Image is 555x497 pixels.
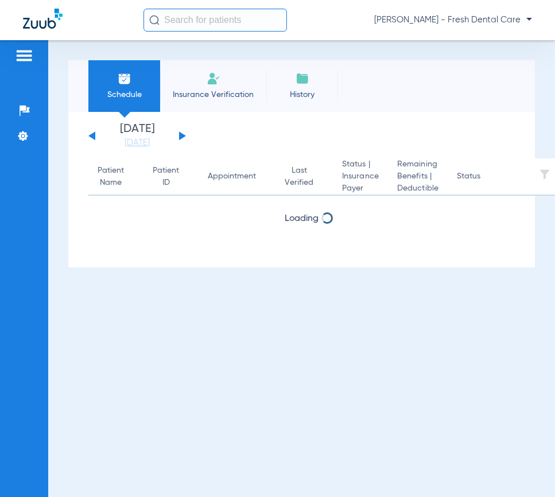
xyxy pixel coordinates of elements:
[143,9,287,32] input: Search for patients
[98,165,124,189] div: Patient Name
[153,165,189,189] div: Patient ID
[374,14,532,26] span: [PERSON_NAME] - Fresh Dental Care
[296,72,309,86] img: History
[23,9,63,29] img: Zuub Logo
[207,72,220,86] img: Manual Insurance Verification
[539,169,550,180] img: filter.svg
[448,158,525,196] th: Status
[149,15,160,25] img: Search Icon
[208,170,256,183] div: Appointment
[275,89,329,100] span: History
[153,165,179,189] div: Patient ID
[342,170,379,195] span: Insurance Payer
[285,165,324,189] div: Last Verified
[388,158,448,196] th: Remaining Benefits |
[208,170,266,183] div: Appointment
[169,89,258,100] span: Insurance Verification
[397,183,438,195] span: Deductible
[333,158,388,196] th: Status |
[98,165,134,189] div: Patient Name
[97,89,152,100] span: Schedule
[285,214,319,223] span: Loading
[118,72,131,86] img: Schedule
[285,165,313,189] div: Last Verified
[103,137,172,149] a: [DATE]
[15,49,33,63] img: hamburger-icon
[103,123,172,149] li: [DATE]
